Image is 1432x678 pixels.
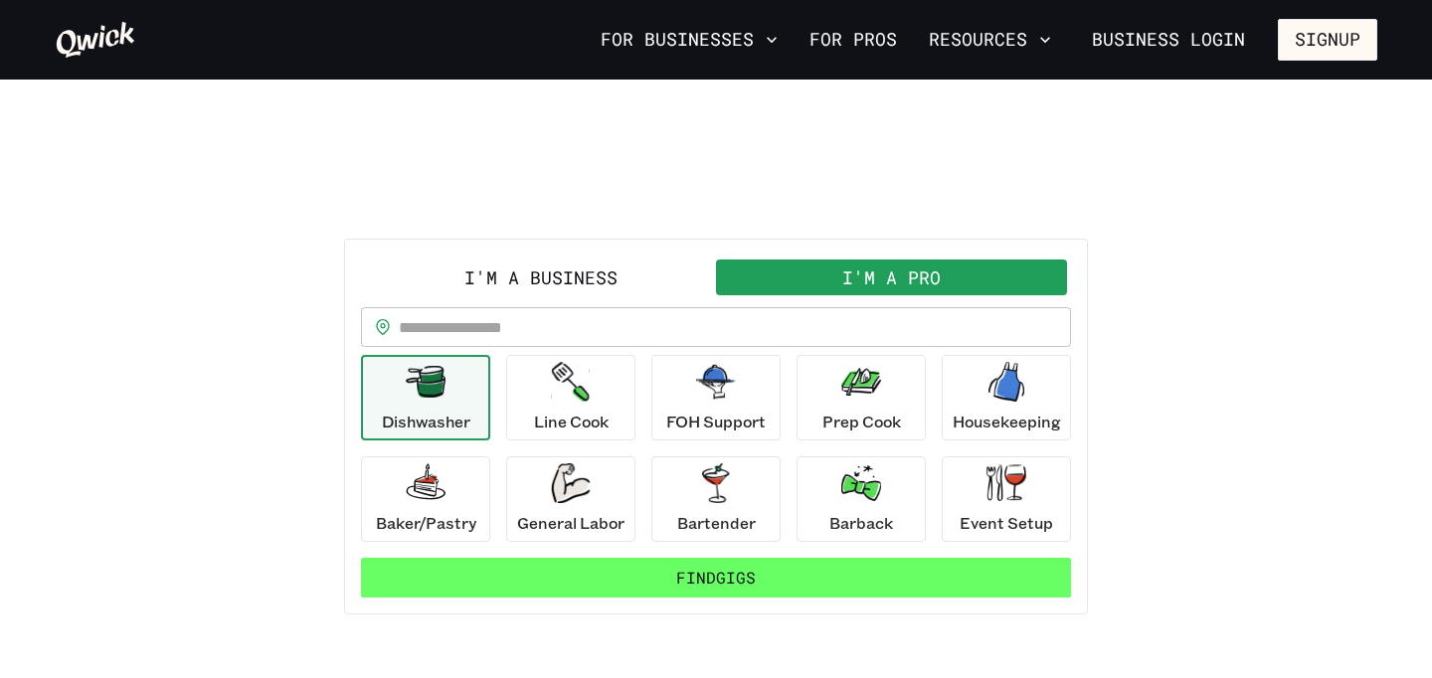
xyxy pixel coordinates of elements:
[942,456,1071,542] button: Event Setup
[797,355,926,440] button: Prep Cook
[593,23,786,57] button: For Businesses
[960,511,1053,535] p: Event Setup
[677,511,756,535] p: Bartender
[829,511,893,535] p: Barback
[361,355,490,440] button: Dishwasher
[361,456,490,542] button: Baker/Pastry
[506,355,635,440] button: Line Cook
[506,456,635,542] button: General Labor
[1278,19,1377,61] button: Signup
[517,511,625,535] p: General Labor
[534,410,609,433] p: Line Cook
[651,355,781,440] button: FOH Support
[716,259,1067,295] button: I'm a Pro
[942,355,1071,440] button: Housekeeping
[382,410,470,433] p: Dishwasher
[822,410,901,433] p: Prep Cook
[953,410,1061,433] p: Housekeeping
[802,23,905,57] a: For Pros
[376,511,476,535] p: Baker/Pastry
[921,23,1059,57] button: Resources
[365,259,716,295] button: I'm a Business
[651,456,781,542] button: Bartender
[666,410,766,433] p: FOH Support
[1075,19,1262,61] a: Business Login
[797,456,926,542] button: Barback
[344,179,1088,219] h2: PICK UP A SHIFT!
[361,558,1071,597] button: FindGigs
